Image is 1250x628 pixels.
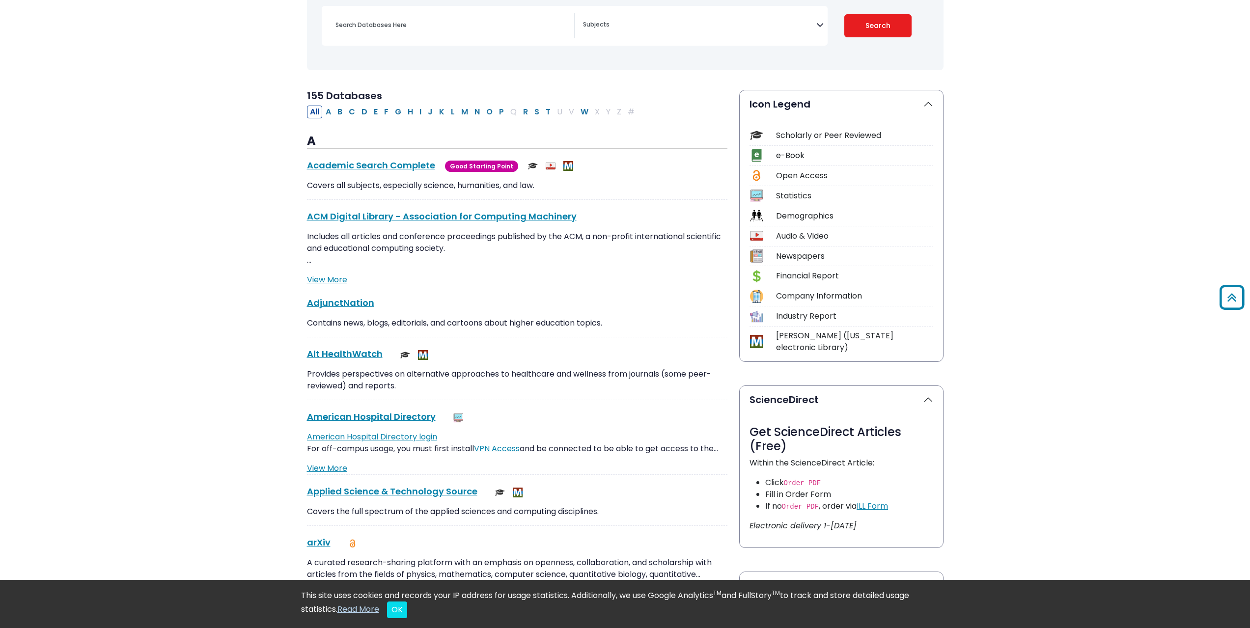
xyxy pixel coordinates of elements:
[346,106,358,118] button: Filter Results C
[307,134,727,149] h3: A
[307,297,374,309] a: AdjunctNation
[776,310,933,322] div: Industry Report
[857,500,888,512] a: ILL Form
[307,159,435,171] a: Academic Search Complete
[307,485,477,497] a: Applied Science & Technology Source
[474,443,520,454] a: VPN Access
[750,229,763,243] img: Icon Audio & Video
[400,350,410,360] img: Scholarly or Peer Reviewed
[458,106,471,118] button: Filter Results M
[307,431,437,442] a: American Hospital Directory login
[531,106,542,118] button: Filter Results S
[776,130,933,141] div: Scholarly or Peer Reviewed
[307,210,577,222] a: ACM Digital Library - Association for Computing Machinery
[776,210,933,222] div: Demographics
[436,106,447,118] button: Filter Results K
[782,503,819,511] code: Order PDF
[323,106,334,118] button: Filter Results A
[307,506,727,518] p: Covers the full spectrum of the applied sciences and computing disciplines.
[740,90,943,118] button: Icon Legend
[348,539,357,548] img: Open Access
[334,106,345,118] button: Filter Results B
[307,180,727,191] p: Covers all subjects, especially science, humanities, and law.
[448,106,458,118] button: Filter Results L
[776,230,933,242] div: Audio & Video
[546,161,556,171] img: Audio & Video
[583,22,816,29] textarea: Search
[472,106,483,118] button: Filter Results N
[776,250,933,262] div: Newspapers
[307,348,383,360] a: Alt HealthWatch
[371,106,381,118] button: Filter Results E
[772,589,780,597] sup: TM
[418,350,428,360] img: MeL (Michigan electronic Library)
[528,161,538,171] img: Scholarly or Peer Reviewed
[307,410,436,423] a: American Hospital Directory
[307,317,727,329] p: Contains news, blogs, editorials, and cartoons about higher education topics.
[765,477,933,489] li: Click
[750,129,763,142] img: Icon Scholarly or Peer Reviewed
[750,270,763,283] img: Icon Financial Report
[543,106,554,118] button: Filter Results T
[425,106,436,118] button: Filter Results J
[387,601,407,618] button: Close
[495,488,505,497] img: Scholarly or Peer Reviewed
[496,106,507,118] button: Filter Results P
[750,290,763,303] img: Icon Company Information
[750,335,763,348] img: Icon MeL (Michigan electronic Library)
[750,149,763,162] img: Icon e-Book
[740,386,943,413] button: ScienceDirect
[417,106,424,118] button: Filter Results I
[750,520,857,531] i: Electronic delivery 1-[DATE]
[1216,289,1248,305] a: Back to Top
[776,150,933,162] div: e-Book
[307,557,727,580] p: A curated research-sharing platform with an emphasis on openness, collaboration, and scholarship ...
[750,189,763,202] img: Icon Statistics
[578,106,591,118] button: Filter Results W
[307,431,727,455] p: For off-campus usage, you must first install and be connected to be able to get access to the…
[381,106,391,118] button: Filter Results F
[513,488,523,497] img: MeL (Michigan electronic Library)
[776,290,933,302] div: Company Information
[740,572,943,600] button: Search Strategies
[776,330,933,354] div: [PERSON_NAME] ([US_STATE] electronic Library)
[776,270,933,282] div: Financial Report
[750,425,933,454] h3: Get ScienceDirect Articles (Free)
[307,231,727,266] p: Includes all articles and conference proceedings published by the ACM, a non-profit international...
[750,169,763,182] img: Icon Open Access
[307,274,347,285] a: View More
[776,190,933,202] div: Statistics
[750,249,763,263] img: Icon Newspapers
[563,161,573,171] img: MeL (Michigan electronic Library)
[453,413,463,423] img: Statistics
[784,479,821,487] code: Order PDF
[307,106,322,118] button: All
[445,161,518,172] span: Good Starting Point
[750,310,763,323] img: Icon Industry Report
[359,106,370,118] button: Filter Results D
[713,589,722,597] sup: TM
[307,368,727,392] p: Provides perspectives on alternative approaches to healthcare and wellness from journals (some pe...
[392,106,404,118] button: Filter Results G
[307,536,331,548] a: arXiv
[307,106,639,117] div: Alpha-list to filter by first letter of database name
[330,18,574,32] input: Search database by title or keyword
[750,209,763,222] img: Icon Demographics
[844,14,912,37] button: Submit for Search Results
[405,106,416,118] button: Filter Results H
[520,106,531,118] button: Filter Results R
[750,457,933,469] p: Within the ScienceDirect Article:
[776,170,933,182] div: Open Access
[483,106,496,118] button: Filter Results O
[765,489,933,500] li: Fill in Order Form
[307,463,347,474] a: View More
[765,500,933,512] li: If no , order via
[337,603,379,615] a: Read More
[301,590,949,618] div: This site uses cookies and records your IP address for usage statistics. Additionally, we use Goo...
[307,89,382,103] span: 155 Databases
